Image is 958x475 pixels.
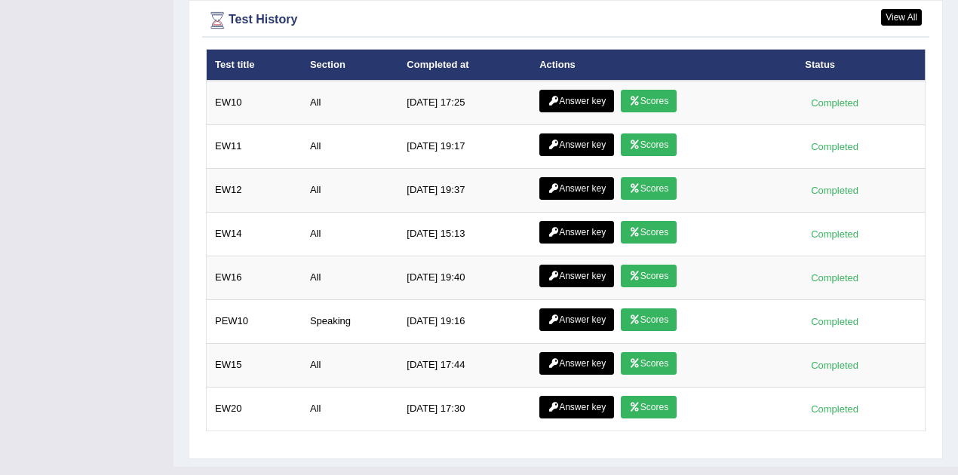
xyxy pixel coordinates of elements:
[539,221,614,244] a: Answer key
[398,169,531,213] td: [DATE] 19:37
[539,396,614,418] a: Answer key
[302,256,398,300] td: All
[398,125,531,169] td: [DATE] 19:17
[539,177,614,200] a: Answer key
[398,300,531,344] td: [DATE] 19:16
[621,90,677,112] a: Scores
[302,213,398,256] td: All
[302,81,398,125] td: All
[621,221,677,244] a: Scores
[621,352,677,375] a: Scores
[621,308,677,331] a: Scores
[621,396,677,418] a: Scores
[302,49,398,81] th: Section
[207,300,302,344] td: PEW10
[805,226,864,242] div: Completed
[207,344,302,388] td: EW15
[805,270,864,286] div: Completed
[207,388,302,431] td: EW20
[398,256,531,300] td: [DATE] 19:40
[539,265,614,287] a: Answer key
[207,256,302,300] td: EW16
[531,49,797,81] th: Actions
[621,265,677,287] a: Scores
[881,9,922,26] a: View All
[805,182,864,198] div: Completed
[302,388,398,431] td: All
[539,133,614,156] a: Answer key
[302,300,398,344] td: Speaking
[805,401,864,417] div: Completed
[207,125,302,169] td: EW11
[398,213,531,256] td: [DATE] 15:13
[302,125,398,169] td: All
[805,357,864,373] div: Completed
[805,95,864,111] div: Completed
[302,344,398,388] td: All
[539,90,614,112] a: Answer key
[398,49,531,81] th: Completed at
[539,308,614,331] a: Answer key
[398,81,531,125] td: [DATE] 17:25
[797,49,925,81] th: Status
[398,388,531,431] td: [DATE] 17:30
[302,169,398,213] td: All
[207,49,302,81] th: Test title
[805,139,864,155] div: Completed
[621,177,677,200] a: Scores
[207,81,302,125] td: EW10
[805,314,864,329] div: Completed
[207,169,302,213] td: EW12
[621,133,677,156] a: Scores
[539,352,614,375] a: Answer key
[398,344,531,388] td: [DATE] 17:44
[207,213,302,256] td: EW14
[206,9,926,32] div: Test History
